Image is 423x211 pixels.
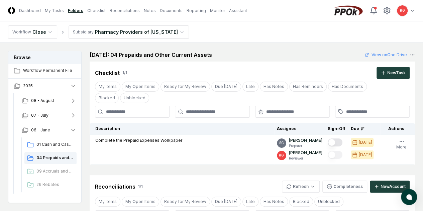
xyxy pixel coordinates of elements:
[36,182,74,188] span: 26 Rebates
[282,181,320,193] button: Refresh
[16,137,82,194] div: 06 - June
[95,82,120,92] button: My Items
[328,138,342,146] button: Mark complete
[36,168,74,174] span: 09 Accruals and Other Current Liabilities
[8,51,81,64] h3: Browse
[242,82,258,92] button: Late
[87,8,106,14] a: Checklist
[289,82,327,92] button: Has Reminders
[8,7,15,14] img: Logo
[8,25,189,39] nav: breadcrumb
[274,123,325,135] th: Assignee
[351,126,378,132] div: Due
[359,152,372,158] div: [DATE]
[395,137,408,151] button: More
[396,5,408,17] button: RG
[24,139,77,151] a: 01 Cash and Cash Equipvalents
[120,93,149,103] button: Unblocked
[400,8,405,13] span: RG
[260,197,288,207] button: Has Notes
[187,8,206,14] a: Reporting
[8,93,82,195] div: 2025
[144,8,156,14] a: Notes
[19,8,41,14] a: Dashboard
[31,127,50,133] span: 06 - June
[122,197,159,207] button: My Open Items
[138,184,143,190] div: 1 / 1
[95,93,119,103] button: Blocked
[242,197,258,207] button: Late
[322,181,367,193] button: Completeness
[95,183,135,191] div: Reconciliations
[370,181,410,193] button: NewAccount
[90,51,212,59] h2: [DATE]: 04 Prepaids and Other Current Assets
[8,64,82,78] a: Workflow Permanent File
[279,153,284,158] span: RG
[365,52,407,58] a: View onOne Drive
[289,197,313,207] button: Blocked
[95,197,120,207] button: My Items
[90,123,274,135] th: Description
[211,82,241,92] button: Due Today
[289,143,322,148] p: Preparer
[68,8,83,14] a: Folders
[23,68,77,74] span: Workflow Permanent File
[289,150,322,156] p: [PERSON_NAME]
[24,179,77,191] a: 26 Rebates
[24,166,77,178] a: 09 Accruals and Other Current Liabilities
[211,197,241,207] button: Due Today
[328,151,342,159] button: Mark complete
[160,8,183,14] a: Documents
[325,123,348,135] th: Sign-Off
[381,184,406,190] div: New Account
[332,5,364,16] img: PPOk logo
[95,137,182,143] p: Complete the Prepaid Expenses Workpaper
[377,67,410,79] button: NewTask
[16,93,82,108] button: 08 - August
[31,112,48,118] span: 07 - July
[36,141,74,147] span: 01 Cash and Cash Equipvalents
[31,98,54,104] span: 08 - August
[23,83,33,89] span: 2025
[95,69,120,77] div: Checklist
[401,189,417,205] button: atlas-launcher
[12,29,31,35] div: Workflow
[279,140,284,145] span: SC
[110,8,140,14] a: Reconciliations
[383,126,410,132] div: Actions
[314,197,343,207] button: Unblocked
[359,139,372,145] div: [DATE]
[16,108,82,123] button: 07 - July
[16,123,82,137] button: 06 - June
[328,82,367,92] button: Has Documents
[161,197,210,207] button: Ready for My Review
[161,82,210,92] button: Ready for My Review
[210,8,225,14] a: Monitor
[387,70,406,76] div: New Task
[45,8,64,14] a: My Tasks
[8,79,82,93] button: 2025
[36,155,74,161] span: 04 Prepaids and Other Current Assets
[289,137,322,143] p: [PERSON_NAME]
[24,152,77,164] a: 04 Prepaids and Other Current Assets
[289,156,322,161] p: Reviewer
[229,8,247,14] a: Assistant
[73,29,94,35] div: Subsidiary
[122,70,127,76] div: 1 / 1
[260,82,288,92] button: Has Notes
[122,82,159,92] button: My Open Items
